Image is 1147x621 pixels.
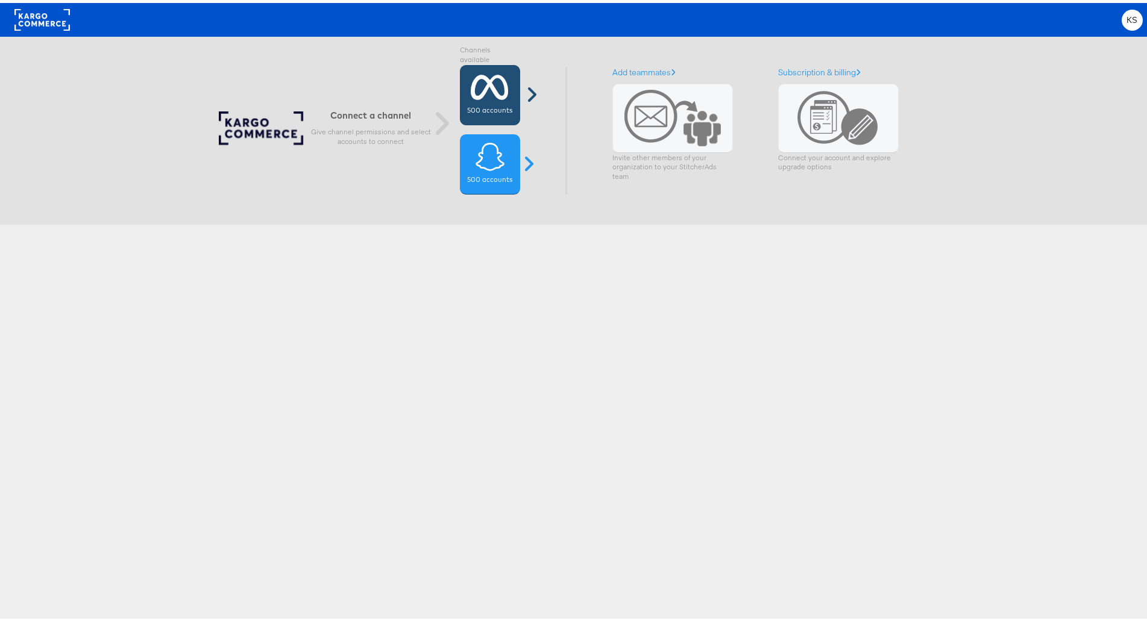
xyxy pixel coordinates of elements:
label: 500 accounts [467,172,512,182]
span: KS [1127,13,1138,21]
a: Subscription & billing [778,64,861,75]
a: Add teammates [612,64,676,75]
label: Channels available [460,43,520,62]
p: Give channel permissions and select accounts to connect [310,124,431,143]
h6: Connect a channel [310,107,431,118]
p: Invite other members of your organization to your StitcherAds team [612,150,733,178]
label: 500 accounts [467,103,512,113]
p: Connect your account and explore upgrade options [778,150,899,169]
